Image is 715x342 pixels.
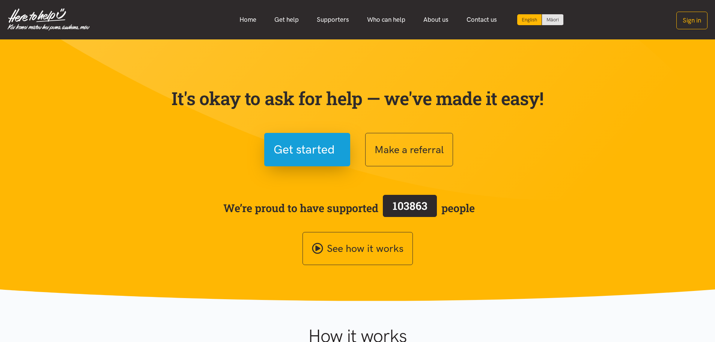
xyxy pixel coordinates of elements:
a: Contact us [458,12,506,28]
a: 103863 [378,193,441,223]
a: Get help [265,12,308,28]
div: Current language [517,14,542,25]
button: Get started [264,133,350,166]
a: See how it works [303,232,413,265]
button: Make a referral [365,133,453,166]
div: Language toggle [517,14,564,25]
a: About us [414,12,458,28]
p: It's okay to ask for help — we've made it easy! [170,87,545,109]
a: Switch to Te Reo Māori [542,14,563,25]
button: Sign in [676,12,707,29]
span: We’re proud to have supported people [223,193,475,223]
a: Supporters [308,12,358,28]
span: 103863 [393,199,427,213]
span: Get started [274,140,335,159]
a: Home [230,12,265,28]
a: Who can help [358,12,414,28]
img: Home [8,8,90,31]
